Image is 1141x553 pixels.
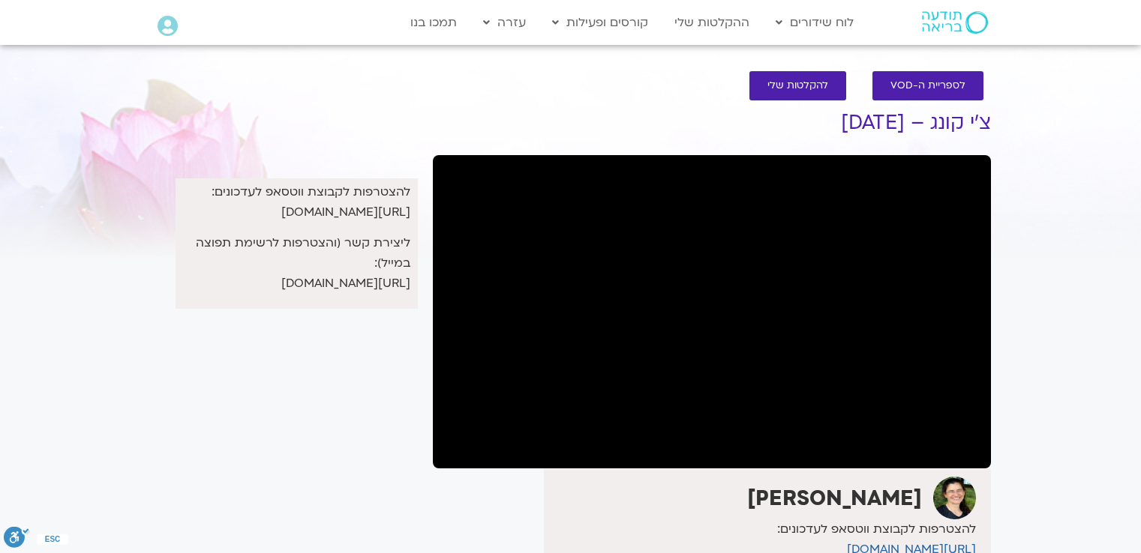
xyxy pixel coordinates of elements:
[922,11,988,34] img: תודעה בריאה
[747,484,922,513] strong: [PERSON_NAME]
[403,8,464,37] a: תמכו בנו
[933,477,976,519] img: רונית מלכין
[183,182,410,223] p: להצטרפות לקבוצת ווטסאפ לעדכונים: [URL][DOMAIN_NAME]
[667,8,757,37] a: ההקלטות שלי
[476,8,533,37] a: עזרה
[749,71,846,100] a: להקלטות שלי
[433,112,991,134] h1: צ'י קונג – [DATE]
[768,8,861,37] a: לוח שידורים
[767,80,828,91] span: להקלטות שלי
[890,80,965,91] span: לספריית ה-VOD
[183,233,410,294] p: ליצירת קשר (והצטרפות לרשימת תפוצה במייל): [URL][DOMAIN_NAME]
[872,71,983,100] a: לספריית ה-VOD
[545,8,656,37] a: קורסים ופעילות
